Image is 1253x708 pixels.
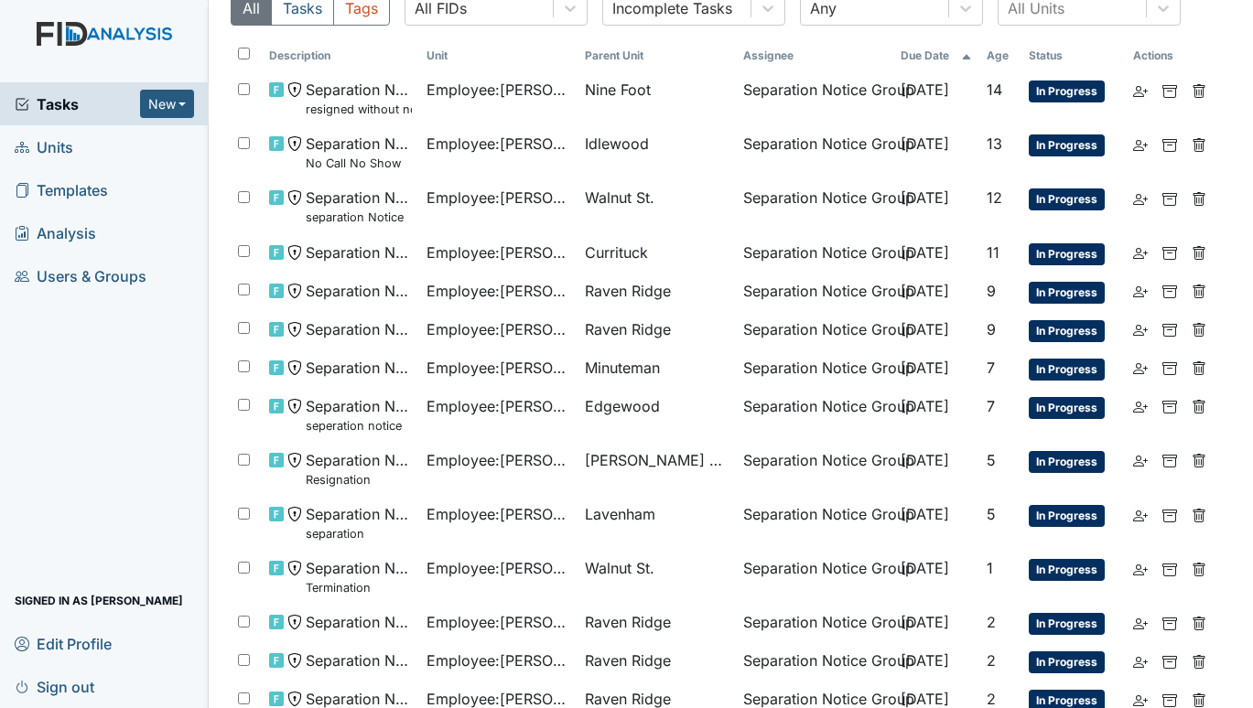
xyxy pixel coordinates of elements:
[736,179,894,233] td: Separation Notice Group
[1029,505,1105,527] span: In Progress
[987,690,996,708] span: 2
[1192,187,1206,209] a: Delete
[901,359,949,377] span: [DATE]
[1192,280,1206,302] a: Delete
[1126,40,1217,71] th: Actions
[306,187,413,226] span: Separation Notice separation Notice
[427,611,570,633] span: Employee : [PERSON_NAME]
[1029,282,1105,304] span: In Progress
[979,40,1021,71] th: Toggle SortBy
[1029,359,1105,381] span: In Progress
[427,241,570,263] span: Employee : [PERSON_NAME]
[585,79,651,101] span: Nine Foot
[585,357,660,379] span: Minuteman
[306,579,413,596] small: Termination
[427,280,570,302] span: Employee : [PERSON_NAME]
[987,320,996,338] span: 9
[585,395,660,417] span: Edgewood
[15,93,140,115] a: Tasks
[427,557,570,579] span: Employee : [PERSON_NAME]
[306,209,413,226] small: separation Notice
[1029,651,1105,673] span: In Progress
[1029,451,1105,473] span: In Progress
[736,642,894,681] td: Separation Notice Group
[901,651,949,670] span: [DATE]
[1192,79,1206,101] a: Delete
[736,496,894,550] td: Separation Notice Group
[1029,80,1105,102] span: In Progress
[15,586,183,615] span: Signed in as [PERSON_NAME]
[585,503,655,525] span: Lavenham
[987,397,995,415] span: 7
[306,280,413,302] span: Separation Notice
[585,280,671,302] span: Raven Ridge
[585,611,671,633] span: Raven Ridge
[427,395,570,417] span: Employee : [PERSON_NAME]
[1192,649,1206,671] a: Delete
[987,651,996,670] span: 2
[306,79,413,118] span: Separation Notice resigned without notice
[15,262,146,290] span: Users & Groups
[1162,280,1177,302] a: Archive
[15,672,94,701] span: Sign out
[140,90,195,118] button: New
[901,80,949,99] span: [DATE]
[736,311,894,349] td: Separation Notice Group
[1162,557,1177,579] a: Archive
[15,176,108,204] span: Templates
[1029,613,1105,635] span: In Progress
[1162,79,1177,101] a: Archive
[901,505,949,523] span: [DATE]
[1192,241,1206,263] a: Delete
[1162,133,1177,155] a: Archive
[585,649,671,671] span: Raven Ridge
[1192,611,1206,633] a: Delete
[1162,395,1177,417] a: Archive
[1192,318,1206,340] a: Delete
[1029,243,1105,265] span: In Progress
[736,349,894,388] td: Separation Notice Group
[987,359,995,377] span: 7
[306,155,413,172] small: No Call No Show
[306,449,413,488] span: Separation Notice Resignation
[306,471,413,488] small: Resignation
[987,282,996,300] span: 9
[1029,320,1105,342] span: In Progress
[1192,557,1206,579] a: Delete
[901,320,949,338] span: [DATE]
[306,241,413,263] span: Separation Notice
[15,629,112,658] span: Edit Profile
[427,133,570,155] span: Employee : [PERSON_NAME]
[987,613,996,631] span: 2
[901,188,949,207] span: [DATE]
[736,125,894,179] td: Separation Notice Group
[238,48,250,59] input: Toggle All Rows Selected
[987,559,993,577] span: 1
[1029,188,1105,210] span: In Progress
[1162,449,1177,471] a: Archive
[306,503,413,542] span: Separation Notice separation
[1192,503,1206,525] a: Delete
[306,557,413,596] span: Separation Notice Termination
[306,318,413,340] span: Separation Notice
[306,417,413,434] small: seperation notice
[987,134,1002,153] span: 13
[901,134,949,153] span: [DATE]
[1162,241,1177,263] a: Archive
[736,273,894,311] td: Separation Notice Group
[427,649,570,671] span: Employee : [PERSON_NAME]
[987,188,1002,207] span: 12
[306,133,413,172] span: Separation Notice No Call No Show
[1162,187,1177,209] a: Archive
[901,243,949,262] span: [DATE]
[893,40,978,71] th: Toggle SortBy
[1029,134,1105,156] span: In Progress
[901,613,949,631] span: [DATE]
[1192,133,1206,155] a: Delete
[262,40,420,71] th: Toggle SortBy
[427,318,570,340] span: Employee : [PERSON_NAME]
[585,449,729,471] span: [PERSON_NAME] Loop
[987,243,999,262] span: 11
[1029,397,1105,419] span: In Progress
